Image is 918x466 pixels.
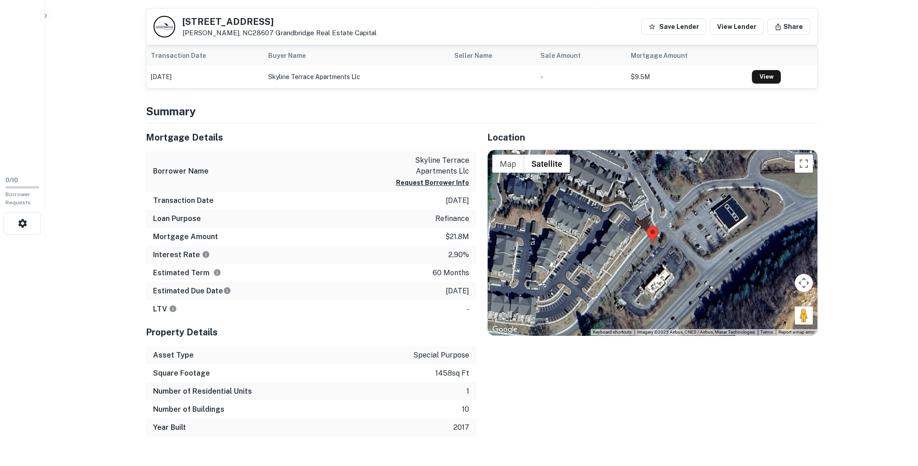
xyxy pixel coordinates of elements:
[448,249,469,260] p: 2.90%
[153,422,186,433] h6: Year Built
[524,155,570,173] button: Show satellite imagery
[490,324,520,335] a: Open this area in Google Maps (opens a new window)
[146,325,476,339] h5: Property Details
[487,131,818,144] h5: Location
[223,287,231,295] svg: Estimate is based on a standard schedule for this type of loan.
[153,268,221,278] h6: Estimated Term
[752,70,781,84] a: View
[626,46,747,66] th: Mortgage Amount
[536,66,626,88] td: -
[275,29,377,37] a: Grandbridge Real Estate Capital
[153,304,177,315] h6: LTV
[795,155,813,173] button: Toggle fullscreen view
[450,46,536,66] th: Seller Name
[153,286,231,297] h6: Estimated Due Date
[413,350,469,361] p: special purpose
[153,249,210,260] h6: Interest Rate
[462,404,469,415] p: 10
[795,306,813,325] button: Drag Pegman onto the map to open Street View
[146,46,264,66] th: Transaction Date
[264,46,449,66] th: Buyer Name
[453,422,469,433] p: 2017
[182,17,377,26] h5: [STREET_ADDRESS]
[388,155,469,177] p: skyline terrace apartments llc
[153,166,209,177] h6: Borrower Name
[153,404,224,415] h6: Number of Buildings
[213,268,221,277] svg: Term is based on a standard schedule for this type of loan.
[153,231,218,242] h6: Mortgage Amount
[146,131,476,144] h5: Mortgage Details
[146,103,818,119] h4: Summary
[264,66,449,88] td: skyline terrace apartments llc
[182,29,377,37] p: [PERSON_NAME], NC28607
[153,368,210,379] h6: Square Footage
[435,213,469,224] p: refinance
[396,177,469,188] button: Request Borrower Info
[5,191,31,206] span: Borrower Requests
[490,324,520,335] img: Google
[641,19,706,35] button: Save Lender
[466,386,469,397] p: 1
[435,368,469,379] p: 1458 sq ft
[492,155,524,173] button: Show street map
[202,250,210,259] svg: The interest rates displayed on the website are for informational purposes only and may be report...
[760,329,773,334] a: Terms
[169,305,177,313] svg: LTVs displayed on the website are for informational purposes only and may be reported incorrectly...
[153,386,252,397] h6: Number of Residential Units
[466,304,469,315] p: -
[767,19,810,35] button: Share
[626,66,747,88] td: $9.5M
[536,46,626,66] th: Sale Amount
[778,329,815,334] a: Report a map error
[637,329,755,334] span: Imagery ©2025 Airbus, CNES / Airbus, Maxar Technologies
[433,268,469,278] p: 60 months
[446,286,469,297] p: [DATE]
[710,19,764,35] a: View Lender
[153,350,194,361] h6: Asset Type
[146,66,264,88] td: [DATE]
[593,329,632,335] button: Keyboard shortcuts
[446,195,469,206] p: [DATE]
[153,213,201,224] h6: Loan Purpose
[873,394,918,437] iframe: Chat Widget
[5,177,18,184] span: 0 / 10
[445,231,469,242] p: $21.8m
[153,195,214,206] h6: Transaction Date
[795,274,813,292] button: Map camera controls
